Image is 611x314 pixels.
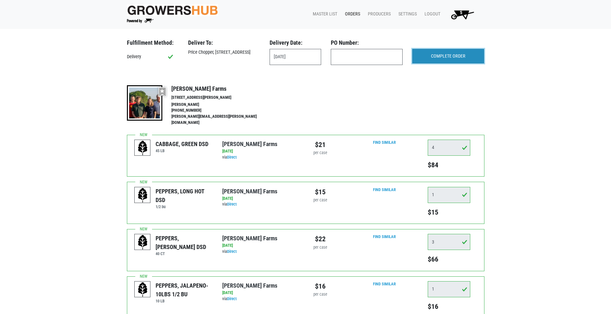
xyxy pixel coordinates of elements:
[270,49,321,65] input: Select Date
[171,95,271,101] li: [STREET_ADDRESS][PERSON_NAME]
[135,282,151,298] img: placeholder-variety-43d6402dacf2d531de610a020419775a.svg
[222,154,301,161] div: via
[156,281,213,299] div: PEPPERS, JALAPENO- 10LBS 1/2 BU
[412,49,484,64] input: COMPLETE ORDER
[188,39,260,46] h3: Deliver To:
[156,140,208,148] div: CABBAGE, GREEN DSD
[222,282,277,289] a: [PERSON_NAME] Farms
[310,291,330,298] div: per case
[127,4,218,16] img: original-fc7597fdc6adbb9d0e2ae620e786d1a2.jpg
[331,39,403,46] h3: PO Number:
[227,155,237,160] a: Direct
[428,208,470,217] h5: $15
[222,201,301,208] div: via
[310,187,330,197] div: $15
[310,197,330,203] div: per case
[127,19,154,23] img: Powered by Big Wheelbarrow
[310,281,330,291] div: $16
[373,234,396,239] a: Find Similar
[419,8,443,20] a: Logout
[127,85,162,121] img: thumbnail-8a08f3346781c529aa742b86dead986c.jpg
[183,49,265,56] div: Price Chopper, [STREET_ADDRESS]
[156,148,208,153] h6: 45 LB
[156,204,213,209] h6: 1/2 bu
[428,281,470,297] input: Qty
[373,282,396,286] a: Find Similar
[308,8,340,20] a: Master List
[428,140,470,156] input: Qty
[373,187,396,192] a: Find Similar
[135,187,151,203] img: placeholder-variety-43d6402dacf2d531de610a020419775a.svg
[448,8,477,21] img: Cart
[363,8,393,20] a: Producers
[310,140,330,150] div: $21
[227,249,237,254] a: Direct
[127,39,178,46] h3: Fulfillment Method:
[156,234,213,251] div: PEPPERS, [PERSON_NAME] DSD
[310,234,330,244] div: $22
[156,187,213,204] div: PEPPERS, LONG HOT DSD
[171,85,271,92] h4: [PERSON_NAME] Farms
[222,196,301,202] div: [DATE]
[171,107,271,114] li: [PHONE_NUMBER]
[227,296,237,301] a: Direct
[270,39,321,46] h3: Delivery Date:
[428,234,470,250] input: Qty
[135,140,151,156] img: placeholder-variety-43d6402dacf2d531de610a020419775a.svg
[443,8,479,21] a: 5
[428,255,470,263] h5: $66
[156,299,213,303] h6: 10 LB
[428,161,470,169] h5: $84
[393,8,419,20] a: Settings
[222,296,301,302] div: via
[373,140,396,145] a: Find Similar
[428,187,470,203] input: Qty
[227,202,237,207] a: Direct
[222,290,301,296] div: [DATE]
[428,302,470,311] h5: $16
[222,141,277,147] a: [PERSON_NAME] Farms
[460,10,462,15] span: 5
[222,243,301,249] div: [DATE]
[222,249,301,255] div: via
[222,148,301,154] div: [DATE]
[135,234,151,250] img: placeholder-variety-43d6402dacf2d531de610a020419775a.svg
[340,8,363,20] a: Orders
[156,251,213,256] h6: 40 CT
[171,114,271,126] li: [PERSON_NAME][EMAIL_ADDRESS][PERSON_NAME][DOMAIN_NAME]
[310,150,330,156] div: per case
[222,188,277,195] a: [PERSON_NAME] Farms
[310,245,330,251] div: per case
[222,235,277,242] a: [PERSON_NAME] Farms
[171,102,271,108] li: [PERSON_NAME]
